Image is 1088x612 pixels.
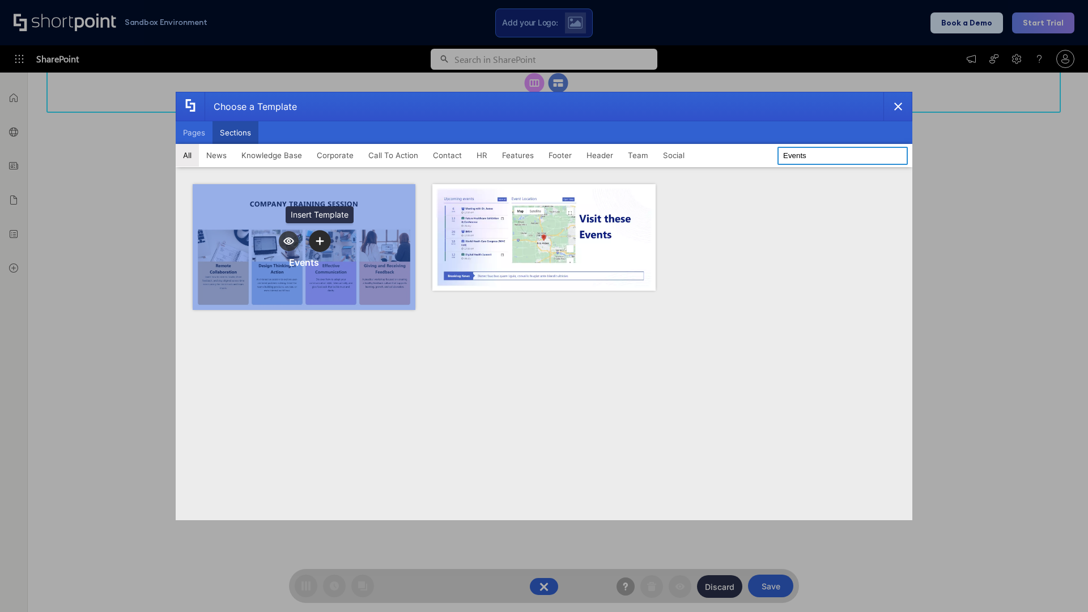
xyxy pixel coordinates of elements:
[541,144,579,167] button: Footer
[1031,558,1088,612] iframe: Chat Widget
[656,144,692,167] button: Social
[176,144,199,167] button: All
[579,144,620,167] button: Header
[212,121,258,144] button: Sections
[205,92,297,121] div: Choose a Template
[469,144,495,167] button: HR
[199,144,234,167] button: News
[176,121,212,144] button: Pages
[289,257,319,268] div: Events
[777,147,908,165] input: Search
[495,144,541,167] button: Features
[361,144,426,167] button: Call To Action
[620,144,656,167] button: Team
[234,144,309,167] button: Knowledge Base
[309,144,361,167] button: Corporate
[426,144,469,167] button: Contact
[176,92,912,520] div: template selector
